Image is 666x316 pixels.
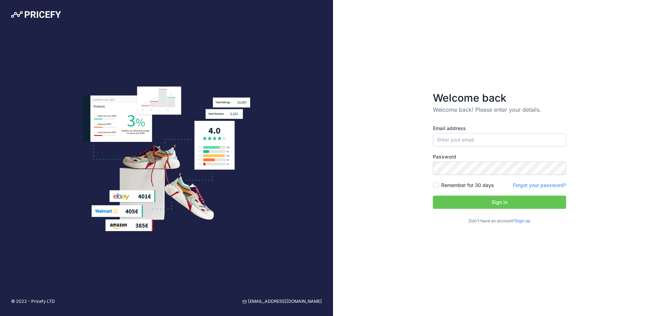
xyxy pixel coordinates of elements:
[433,218,566,224] p: Don't have an account?
[433,133,566,146] input: Enter your email
[433,196,566,209] button: Sign in
[433,92,566,104] h3: Welcome back
[433,105,566,114] p: Welcome back! Please enter your details.
[11,298,55,305] p: © 2022 - Pricefy LTD
[515,218,530,223] a: Sign up
[513,182,566,188] a: Forgot your password?
[11,11,61,18] img: Pricefy
[433,125,566,132] label: Email address
[441,182,494,189] label: Remember for 30 days
[242,298,322,305] a: [EMAIL_ADDRESS][DOMAIN_NAME]
[433,153,566,160] label: Password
